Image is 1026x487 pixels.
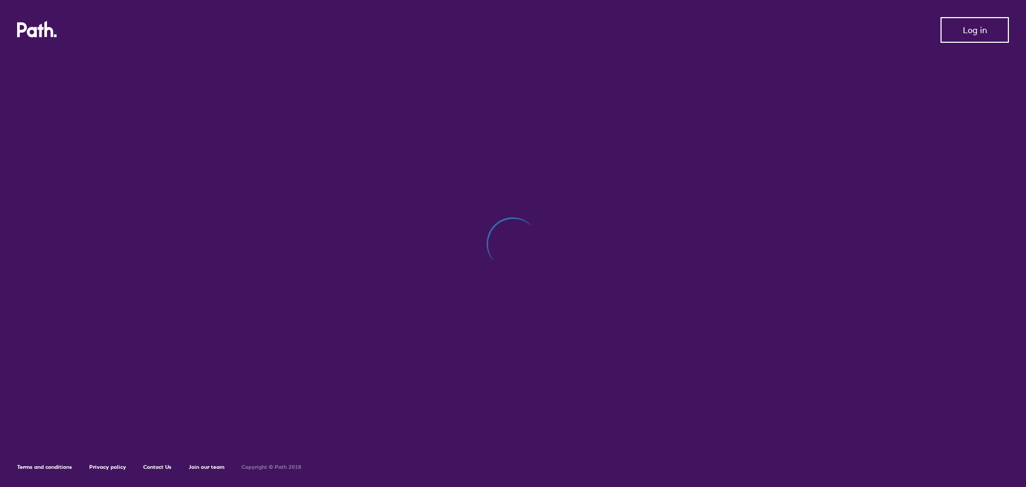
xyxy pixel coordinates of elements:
[242,464,301,470] h6: Copyright © Path 2018
[17,463,72,470] a: Terms and conditions
[143,463,172,470] a: Contact Us
[189,463,224,470] a: Join our team
[89,463,126,470] a: Privacy policy
[941,17,1009,43] button: Log in
[963,25,987,35] span: Log in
